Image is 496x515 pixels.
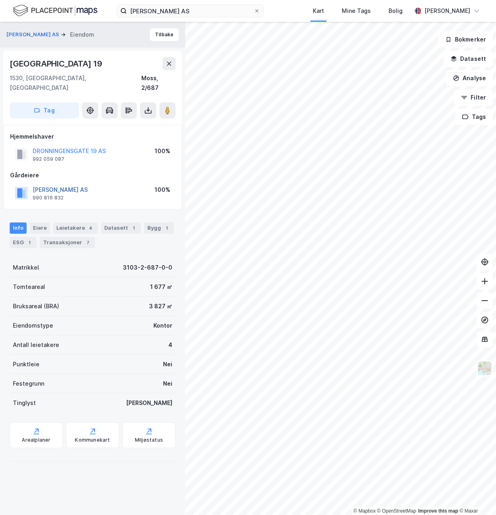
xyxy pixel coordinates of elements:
[33,195,64,201] div: 990 816 832
[163,379,172,388] div: Nei
[13,340,59,350] div: Antall leietakere
[389,6,403,16] div: Bolig
[33,156,64,162] div: 992 059 087
[10,132,175,141] div: Hjemmelshaver
[10,222,27,234] div: Info
[10,73,141,93] div: 1530, [GEOGRAPHIC_DATA], [GEOGRAPHIC_DATA]
[163,224,171,232] div: 1
[141,73,176,93] div: Moss, 2/687
[22,437,50,443] div: Arealplaner
[130,224,138,232] div: 1
[424,6,470,16] div: [PERSON_NAME]
[10,170,175,180] div: Gårdeiere
[13,359,39,369] div: Punktleie
[13,282,45,292] div: Tomteareal
[84,239,92,247] div: 7
[168,340,172,350] div: 4
[144,222,174,234] div: Bygg
[149,301,172,311] div: 3 827 ㎡
[75,437,110,443] div: Kommunekart
[13,379,44,388] div: Festegrunn
[13,4,97,18] img: logo.f888ab2527a4732fd821a326f86c7f29.svg
[10,57,104,70] div: [GEOGRAPHIC_DATA] 19
[6,31,61,39] button: [PERSON_NAME] AS
[101,222,141,234] div: Datasett
[155,146,170,156] div: 100%
[135,437,163,443] div: Miljøstatus
[446,70,493,86] button: Analyse
[477,361,492,376] img: Z
[87,224,95,232] div: 4
[155,185,170,195] div: 100%
[377,508,416,514] a: OpenStreetMap
[10,237,37,248] div: ESG
[13,263,39,272] div: Matrikkel
[13,398,36,408] div: Tinglyst
[153,321,172,330] div: Kontor
[13,301,59,311] div: Bruksareal (BRA)
[127,5,254,17] input: Søk på adresse, matrikkel, gårdeiere, leietakere eller personer
[353,508,376,514] a: Mapbox
[53,222,98,234] div: Leietakere
[438,31,493,48] button: Bokmerker
[126,398,172,408] div: [PERSON_NAME]
[30,222,50,234] div: Eiere
[454,89,493,106] button: Filter
[13,321,53,330] div: Eiendomstype
[150,28,179,41] button: Tilbake
[313,6,324,16] div: Kart
[444,51,493,67] button: Datasett
[342,6,371,16] div: Mine Tags
[40,237,95,248] div: Transaksjoner
[25,239,33,247] div: 1
[163,359,172,369] div: Nei
[456,476,496,515] iframe: Chat Widget
[418,508,458,514] a: Improve this map
[123,263,172,272] div: 3103-2-687-0-0
[70,30,94,39] div: Eiendom
[455,109,493,125] button: Tags
[150,282,172,292] div: 1 677 ㎡
[10,102,79,118] button: Tag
